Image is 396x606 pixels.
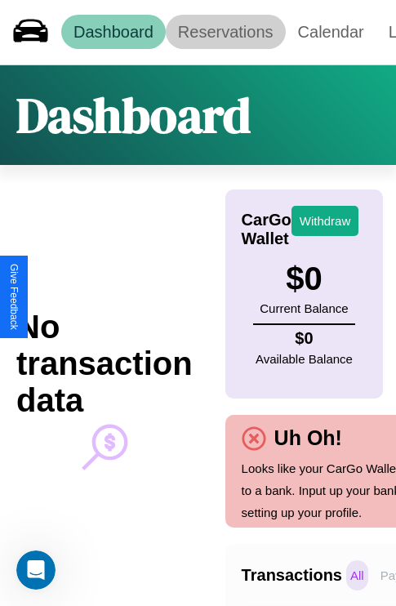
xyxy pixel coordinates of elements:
[260,261,348,297] h3: $ 0
[242,211,291,248] h4: CarGo Wallet
[286,15,376,49] a: Calendar
[346,560,368,590] p: All
[242,566,342,585] h4: Transactions
[16,309,193,419] h2: No transaction data
[266,426,350,450] h4: Uh Oh!
[8,264,20,330] div: Give Feedback
[61,15,166,49] a: Dashboard
[291,206,359,236] button: Withdraw
[166,15,286,49] a: Reservations
[256,348,353,370] p: Available Balance
[256,329,353,348] h4: $ 0
[16,82,251,149] h1: Dashboard
[16,550,56,590] iframe: Intercom live chat
[260,297,348,319] p: Current Balance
